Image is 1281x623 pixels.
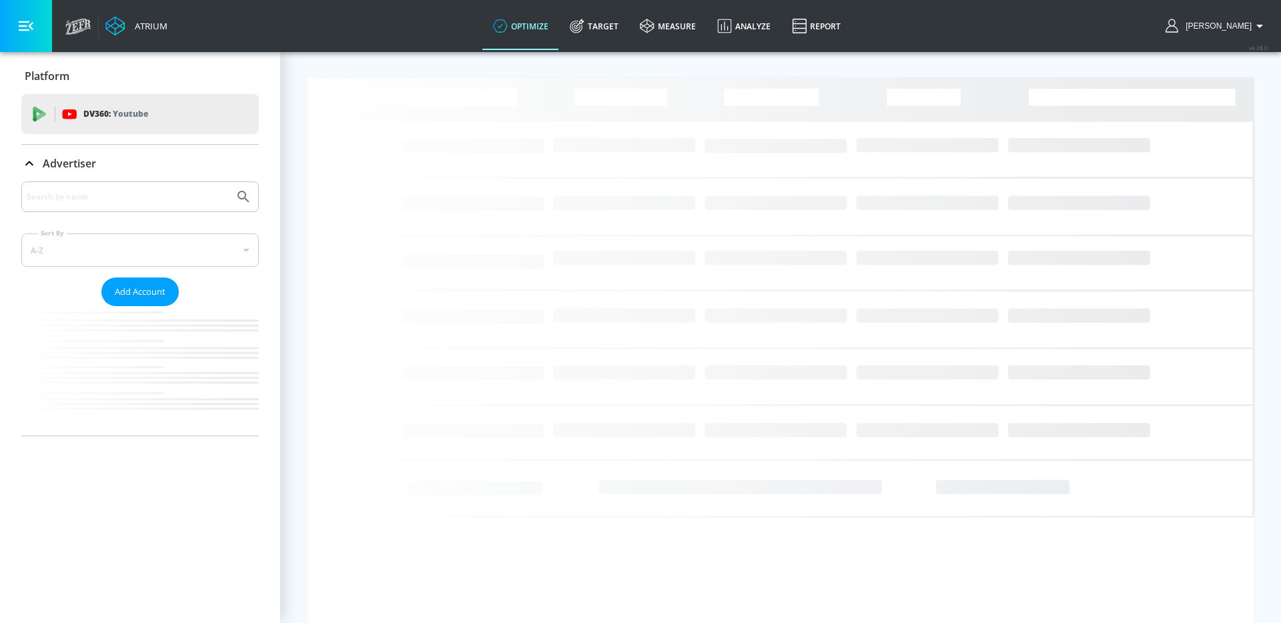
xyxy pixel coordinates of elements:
a: Report [781,2,851,50]
p: Youtube [113,107,148,121]
div: Platform [21,57,259,95]
a: optimize [482,2,559,50]
a: measure [629,2,707,50]
div: Atrium [129,20,167,32]
input: Search by name [27,188,229,205]
label: Sort By [38,229,67,237]
span: v 4.28.0 [1249,44,1268,51]
nav: list of Advertiser [21,306,259,436]
span: login as: casey.cohen@zefr.com [1180,21,1252,31]
div: A-Z [21,233,259,267]
p: Advertiser [43,156,96,171]
button: [PERSON_NAME] [1166,18,1268,34]
button: Add Account [101,277,179,306]
div: Advertiser [21,181,259,436]
p: DV360: [83,107,148,121]
p: Platform [25,69,69,83]
div: DV360: Youtube [21,94,259,134]
span: Add Account [115,284,165,299]
div: Advertiser [21,145,259,182]
a: Atrium [105,16,167,36]
a: Target [559,2,629,50]
a: Analyze [707,2,781,50]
